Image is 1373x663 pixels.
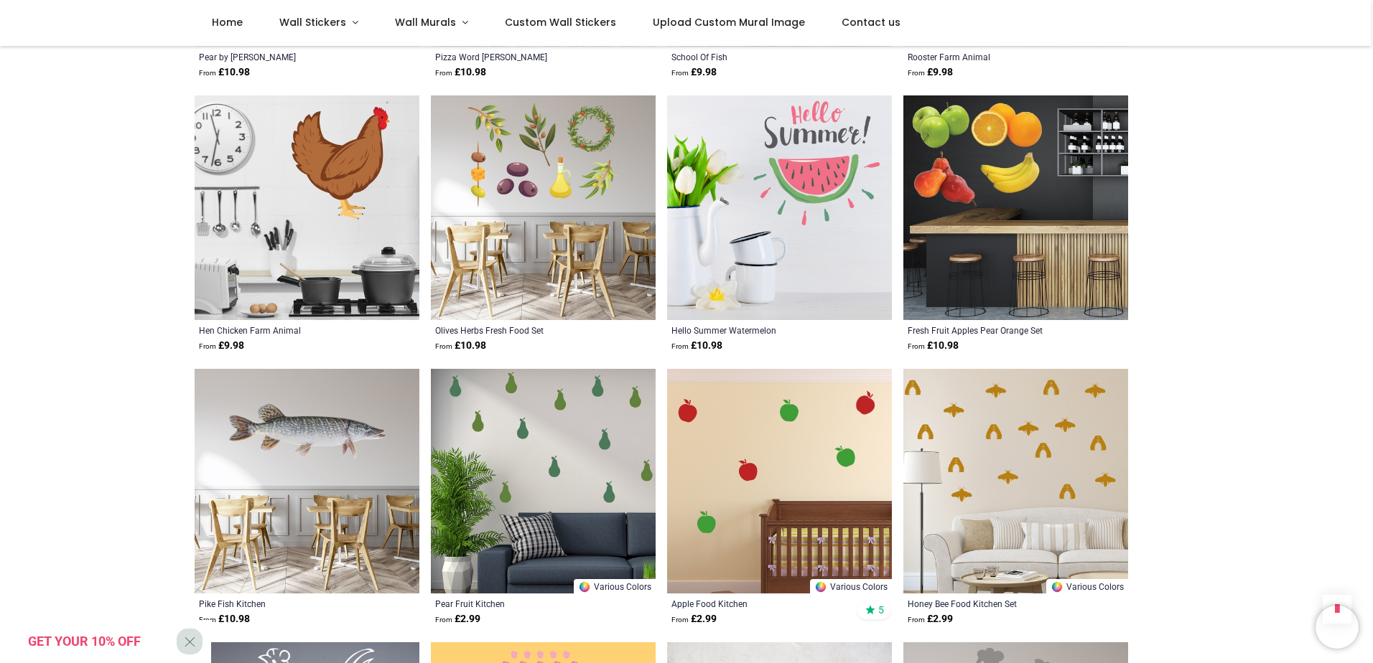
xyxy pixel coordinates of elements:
span: From [199,616,216,624]
a: Hen Chicken Farm Animal [199,324,372,336]
img: Olives Herbs Fresh Food Wall Sticker Set [431,95,656,320]
a: Pike Fish Kitchen [199,598,372,609]
a: Pizza Word [PERSON_NAME] [435,51,608,62]
strong: £ 9.98 [199,339,244,353]
img: Pear Fruit Kitchen Wall Sticker [431,369,656,593]
strong: £ 9.98 [908,65,953,80]
a: Olives Herbs Fresh Food Set [435,324,608,336]
span: From [199,69,216,77]
strong: £ 10.98 [435,339,486,353]
img: Color Wheel [814,580,827,593]
a: Various Colors [574,579,656,593]
img: Honey Bee Food Kitchen Wall Sticker Set [903,369,1128,593]
strong: £ 2.99 [435,612,480,626]
strong: £ 9.98 [671,65,717,80]
span: Contact us [842,15,900,29]
img: Color Wheel [578,580,591,593]
a: Hello Summer Watermelon [671,324,844,336]
span: Wall Murals [395,15,456,29]
span: From [435,69,452,77]
strong: £ 10.98 [671,339,722,353]
span: From [908,342,925,350]
span: From [199,342,216,350]
span: From [435,616,452,624]
strong: £ 2.99 [671,612,717,626]
a: Pear by [PERSON_NAME] [199,51,372,62]
strong: £ 2.99 [908,612,953,626]
img: Color Wheel [1051,580,1064,593]
span: 5 [878,603,884,616]
span: From [671,616,689,624]
span: Custom Wall Stickers [505,15,616,29]
strong: £ 10.98 [908,339,959,353]
img: Hello Summer Watermelon Wall Sticker [667,95,892,320]
a: Various Colors [810,579,892,593]
span: From [671,342,689,350]
strong: £ 10.98 [435,65,486,80]
a: Pear Fruit Kitchen [435,598,608,609]
strong: £ 10.98 [199,65,250,80]
img: Hen Chicken Farm Animal Wall Sticker [195,95,419,320]
span: Home [212,15,243,29]
a: Fresh Fruit Apples Pear Orange Set [908,324,1081,336]
a: School Of Fish [671,51,844,62]
span: Upload Custom Mural Image [653,15,805,29]
iframe: Brevo live chat [1316,606,1359,649]
a: Rooster Farm Animal [908,51,1081,62]
img: Apple Food Kitchen Wall Sticker [667,369,892,593]
span: From [671,69,689,77]
span: From [908,69,925,77]
a: Various Colors [1046,579,1128,593]
a: Honey Bee Food Kitchen Set [908,598,1081,609]
strong: £ 10.98 [199,612,250,626]
span: From [908,616,925,624]
img: Fresh Fruit Apples Pear Orange Wall Sticker Set [903,95,1128,320]
span: From [435,342,452,350]
a: Apple Food Kitchen [671,598,844,609]
img: Pike Fish Kitchen Wall Sticker [195,369,419,593]
span: Wall Stickers [279,15,346,29]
